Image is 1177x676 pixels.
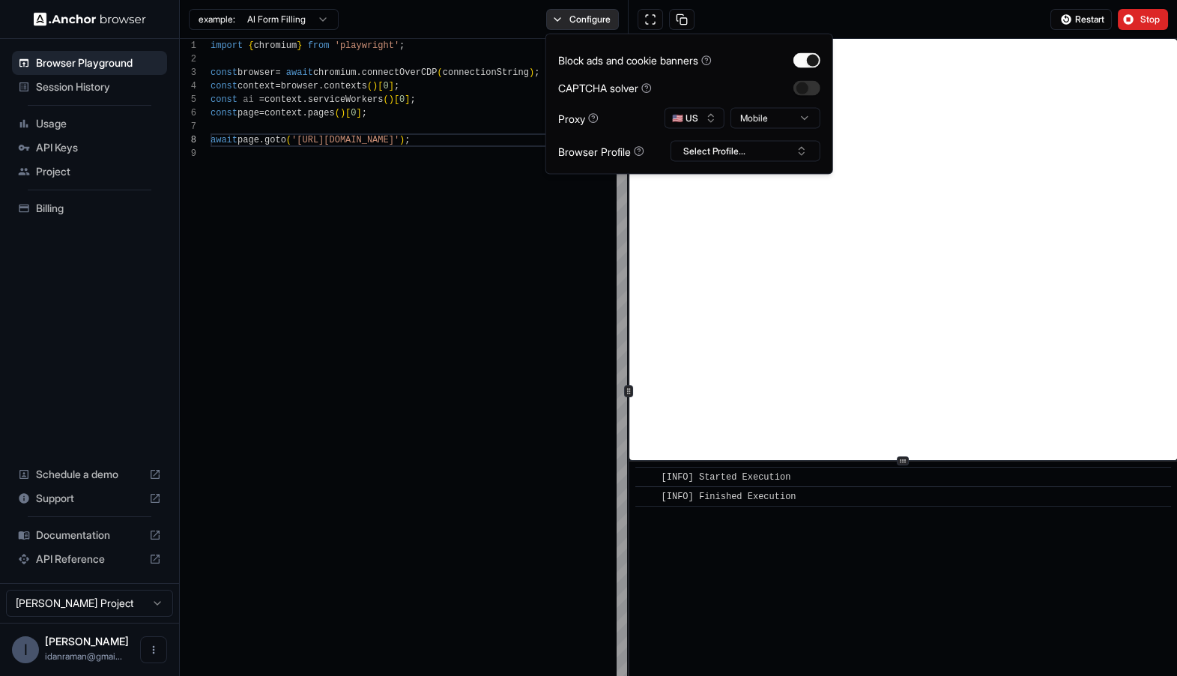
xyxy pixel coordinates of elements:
span: await [286,67,313,78]
button: Stop [1118,9,1168,30]
span: 0 [351,108,356,118]
div: Browser Profile [558,143,644,159]
span: ; [394,81,399,91]
span: Documentation [36,528,143,543]
div: Proxy [558,110,599,126]
span: . [356,67,361,78]
div: 1 [180,39,196,52]
span: ( [335,108,340,118]
span: ​ [643,470,650,485]
span: '[URL][DOMAIN_NAME]' [291,135,399,145]
span: } [297,40,302,51]
span: [ [394,94,399,105]
div: 7 [180,120,196,133]
span: pages [308,108,335,118]
button: Configure [546,9,619,30]
span: Schedule a demo [36,467,143,482]
span: ; [534,67,539,78]
div: 9 [180,147,196,160]
span: 0 [383,81,388,91]
span: ; [405,135,410,145]
span: ( [438,67,443,78]
button: Open menu [140,636,167,663]
span: ; [411,94,416,105]
span: . [302,94,307,105]
div: Billing [12,196,167,220]
span: . [302,108,307,118]
span: serviceWorkers [308,94,384,105]
div: 6 [180,106,196,120]
span: chromium [313,67,357,78]
span: page [237,135,259,145]
span: connectionString [443,67,529,78]
span: ) [399,135,405,145]
span: const [211,67,237,78]
span: ) [340,108,345,118]
span: Restart [1075,13,1104,25]
span: ) [389,94,394,105]
div: 8 [180,133,196,147]
span: = [259,108,264,118]
span: . [259,135,264,145]
span: const [211,108,237,118]
span: ( [367,81,372,91]
span: ( [383,94,388,105]
span: const [211,81,237,91]
span: = [259,94,264,105]
span: Browser Playground [36,55,161,70]
span: import [211,40,243,51]
span: ] [405,94,410,105]
span: Stop [1140,13,1161,25]
div: CAPTCHA solver [558,80,652,96]
span: { [248,40,253,51]
button: Select Profile... [671,141,820,162]
span: API Keys [36,140,161,155]
span: from [308,40,330,51]
span: ai [243,94,253,105]
span: = [275,67,280,78]
span: Usage [36,116,161,131]
span: Session History [36,79,161,94]
span: [ [345,108,351,118]
span: context [264,94,302,105]
div: Browser Playground [12,51,167,75]
div: Project [12,160,167,184]
span: Billing [36,201,161,216]
div: 3 [180,66,196,79]
span: [ [378,81,383,91]
span: API Reference [36,552,143,567]
span: goto [264,135,286,145]
div: API Keys [12,136,167,160]
img: Anchor Logo [34,12,146,26]
span: [INFO] Started Execution [661,472,790,483]
span: Project [36,164,161,179]
div: 5 [180,93,196,106]
div: Block ads and cookie banners [558,52,712,68]
div: I [12,636,39,663]
div: 4 [180,79,196,93]
div: 2 [180,52,196,66]
span: connectOverCDP [362,67,438,78]
span: Idan Raman [45,635,129,648]
div: Support [12,486,167,510]
span: ​ [643,489,650,504]
span: ( [286,135,291,145]
span: . [318,81,324,91]
button: Copy session ID [669,9,695,30]
span: browser [237,67,275,78]
span: 'playwright' [335,40,399,51]
span: await [211,135,237,145]
span: = [275,81,280,91]
span: example: [199,13,235,25]
button: Open in full screen [638,9,663,30]
span: ] [356,108,361,118]
span: 0 [399,94,405,105]
span: ; [362,108,367,118]
div: Documentation [12,523,167,547]
div: Usage [12,112,167,136]
span: ) [372,81,378,91]
span: ; [399,40,405,51]
div: Session History [12,75,167,99]
button: 🇺🇸 US [665,108,724,129]
span: contexts [324,81,367,91]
